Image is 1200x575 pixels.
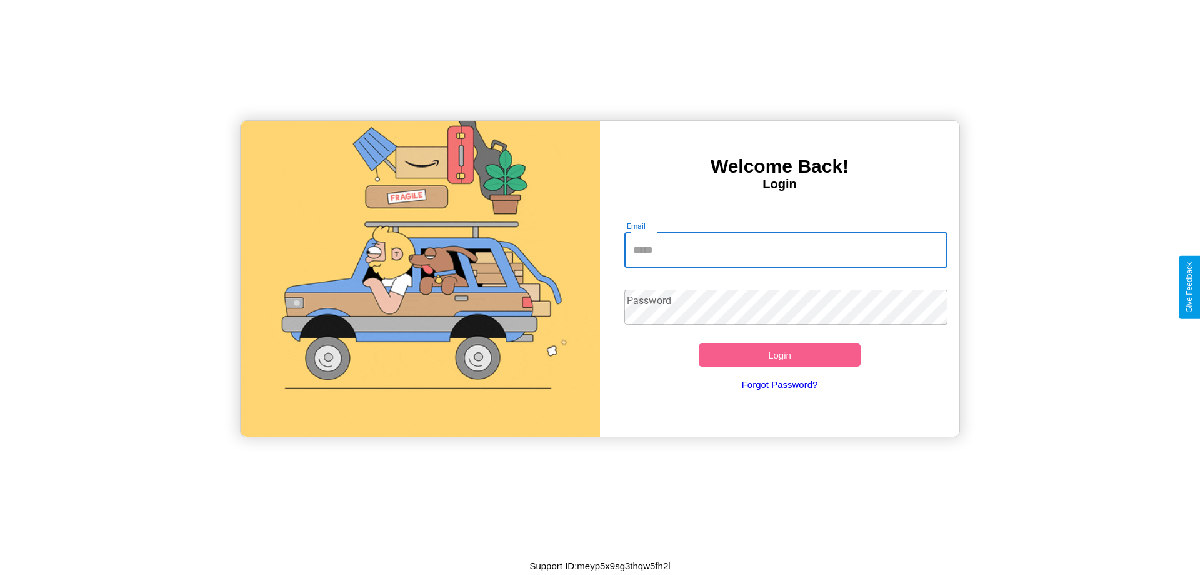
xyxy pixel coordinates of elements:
[699,343,861,367] button: Login
[600,156,959,177] h3: Welcome Back!
[627,221,646,232] label: Email
[1185,262,1194,313] div: Give Feedback
[600,177,959,191] h4: Login
[529,557,670,574] p: Support ID: meyp5x9sg3thqw5fh2l
[241,121,600,437] img: gif
[618,367,942,402] a: Forgot Password?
